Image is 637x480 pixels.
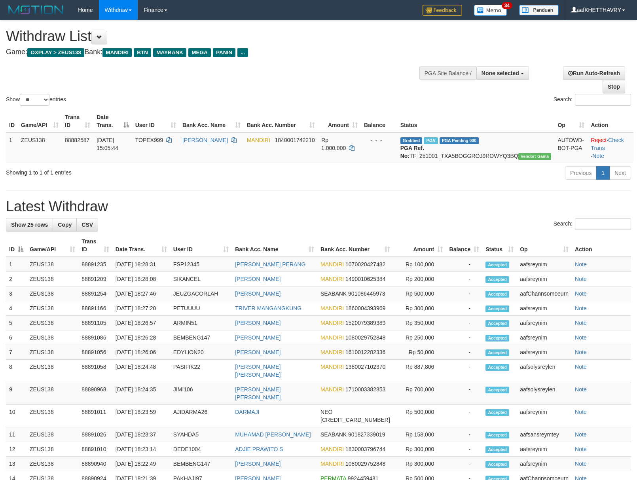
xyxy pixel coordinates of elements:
td: [DATE] 18:28:08 [112,272,170,286]
td: [DATE] 18:27:46 [112,286,170,301]
div: Showing 1 to 1 of 1 entries [6,165,260,176]
span: NEO [320,409,332,415]
td: 9 [6,382,27,405]
a: Note [575,305,587,311]
td: FSP12345 [170,257,232,272]
td: 88891056 [78,345,112,360]
span: Accepted [485,291,509,298]
a: MUHAMAD [PERSON_NAME] [235,431,311,438]
th: Balance [361,110,397,133]
td: - [446,316,482,330]
a: Reject [591,137,607,143]
span: Accepted [485,461,509,468]
td: [DATE] 18:26:57 [112,316,170,330]
td: Rp 250,000 [393,330,446,345]
a: [PERSON_NAME] [235,349,281,355]
td: Rp 887,806 [393,360,446,382]
span: MANDIRI [320,261,344,268]
td: 12 [6,442,27,457]
span: Show 25 rows [11,222,48,228]
td: aafsolysreylen [517,360,572,382]
span: Accepted [485,276,509,283]
td: aafsreynim [517,405,572,427]
td: - [446,272,482,286]
a: Note [575,290,587,297]
span: SEABANK [320,290,347,297]
td: ZEUS138 [27,405,78,427]
a: [PERSON_NAME] [PERSON_NAME] [235,364,281,378]
td: 11 [6,427,27,442]
img: Feedback.jpg [423,5,462,16]
th: Trans ID: activate to sort column ascending [78,234,112,257]
td: 8 [6,360,27,382]
td: aafsolysreylen [517,382,572,405]
a: Note [575,334,587,341]
span: SEABANK [320,431,347,438]
span: Copy 1490010625384 to clipboard [345,276,385,282]
span: Copy 1860004393969 to clipboard [345,305,385,311]
span: Accepted [485,305,509,312]
th: Game/API: activate to sort column ascending [27,234,78,257]
td: [DATE] 18:28:31 [112,257,170,272]
td: ZEUS138 [18,133,62,163]
td: - [446,330,482,345]
a: Note [575,409,587,415]
td: Rp 500,000 [393,286,446,301]
span: MANDIRI [102,48,132,57]
span: Copy 1080029752848 to clipboard [345,461,385,467]
span: TOPEX999 [135,137,163,143]
a: ADJIE PRAWITO S [235,446,283,452]
input: Search: [575,94,631,106]
td: 88891011 [78,405,112,427]
a: Note [575,431,587,438]
b: PGA Ref. No: [400,145,424,159]
a: [PERSON_NAME] PERANG [235,261,305,268]
td: [DATE] 18:27:20 [112,301,170,316]
select: Showentries [20,94,49,106]
td: EDYLION20 [170,345,232,360]
span: Accepted [485,320,509,327]
td: [DATE] 18:23:59 [112,405,170,427]
span: Copy 901086445973 to clipboard [348,290,385,297]
td: aafsreynim [517,457,572,471]
td: ZEUS138 [27,457,78,471]
a: Note [575,276,587,282]
td: - [446,442,482,457]
td: AUTOWD-BOT-PGA [554,133,588,163]
td: BEMBENG147 [170,457,232,471]
td: 88891254 [78,286,112,301]
span: Grabbed [400,137,423,144]
th: Bank Acc. Number: activate to sort column ascending [244,110,318,133]
td: JEUZGACORLAH [170,286,232,301]
td: 13 [6,457,27,471]
td: - [446,286,482,301]
td: ZEUS138 [27,272,78,286]
td: aafsreynim [517,272,572,286]
span: MANDIRI [320,461,344,467]
label: Search: [554,94,631,106]
a: 1 [596,166,610,180]
span: Copy 1520079389389 to clipboard [345,320,385,326]
td: [DATE] 18:26:06 [112,345,170,360]
td: 88891058 [78,360,112,382]
td: aafsreynim [517,330,572,345]
td: - [446,427,482,442]
td: SIKANCEL [170,272,232,286]
td: [DATE] 18:23:37 [112,427,170,442]
td: Rp 300,000 [393,301,446,316]
label: Search: [554,218,631,230]
span: Rp 1.000.000 [321,137,346,151]
td: SYAHDA5 [170,427,232,442]
span: MANDIRI [247,137,270,143]
td: Rp 500,000 [393,405,446,427]
a: Note [575,461,587,467]
td: [DATE] 18:24:48 [112,360,170,382]
td: ZEUS138 [27,345,78,360]
td: ZEUS138 [27,427,78,442]
span: MANDIRI [320,320,344,326]
span: MANDIRI [320,446,344,452]
a: TRIVER MANGANGKUNG [235,305,301,311]
td: Rp 50,000 [393,345,446,360]
span: Accepted [485,432,509,438]
td: ZEUS138 [27,316,78,330]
